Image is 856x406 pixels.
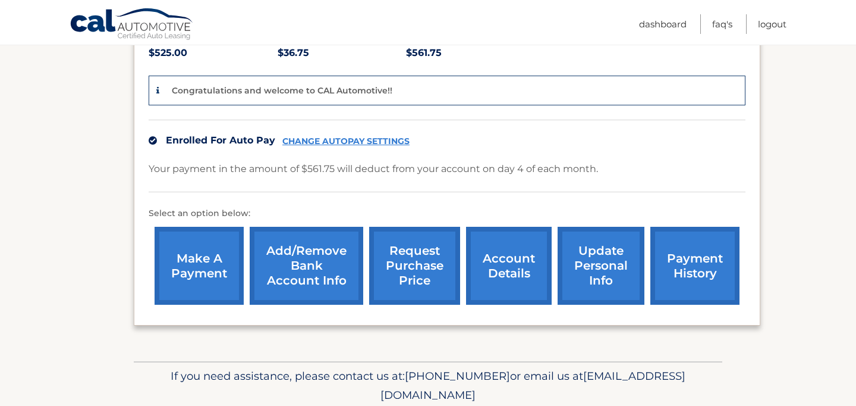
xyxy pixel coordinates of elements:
img: check.svg [149,136,157,145]
span: [PHONE_NUMBER] [405,369,510,383]
a: make a payment [155,227,244,305]
a: CHANGE AUTOPAY SETTINGS [282,136,410,146]
p: $561.75 [406,45,535,61]
a: request purchase price [369,227,460,305]
p: $36.75 [278,45,407,61]
p: Congratulations and welcome to CAL Automotive!! [172,85,392,96]
span: Enrolled For Auto Pay [166,135,275,146]
a: Add/Remove bank account info [250,227,363,305]
a: Dashboard [639,14,687,34]
a: Cal Automotive [70,8,194,42]
span: [EMAIL_ADDRESS][DOMAIN_NAME] [380,369,685,402]
p: $525.00 [149,45,278,61]
a: FAQ's [712,14,732,34]
a: account details [466,227,552,305]
a: Logout [758,14,786,34]
p: Your payment in the amount of $561.75 will deduct from your account on day 4 of each month. [149,161,598,177]
p: Select an option below: [149,207,745,221]
a: update personal info [558,227,644,305]
a: payment history [650,227,739,305]
p: If you need assistance, please contact us at: or email us at [141,367,715,405]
